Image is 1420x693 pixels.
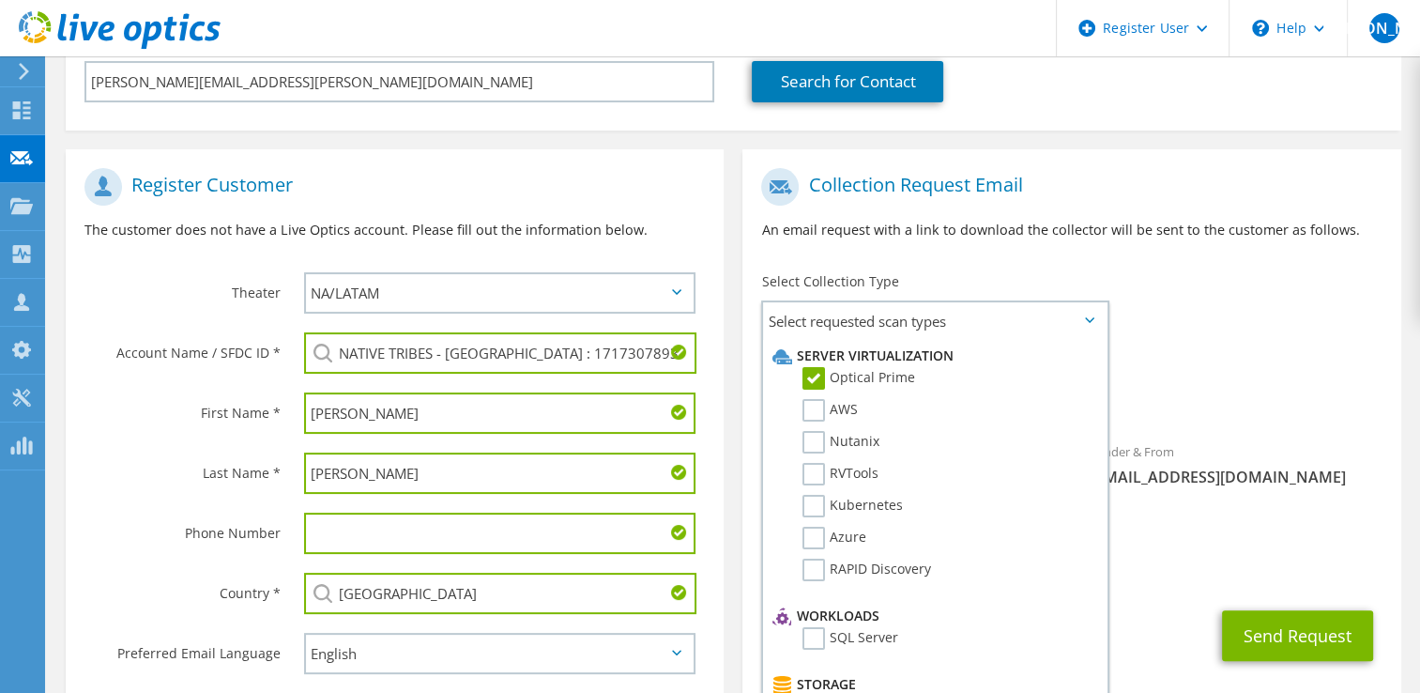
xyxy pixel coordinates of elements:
div: To [742,432,1072,517]
label: Account Name / SFDC ID * [84,332,281,362]
span: [EMAIL_ADDRESS][DOMAIN_NAME] [1091,467,1382,487]
label: Optical Prime [802,367,915,390]
label: Nutanix [802,431,879,454]
label: Preferred Email Language [84,633,281,663]
li: Server Virtualization [768,345,1096,367]
label: RAPID Discovery [802,559,931,581]
label: AWS [802,399,858,422]
p: The customer does not have a Live Optics account. Please fill out the information below. [84,220,705,240]
li: Workloads [768,605,1096,627]
svg: \n [1252,20,1269,37]
div: Requested Collections [742,347,1400,423]
a: Search for Contact [752,61,943,102]
label: Kubernetes [802,495,903,517]
label: Select Collection Type [761,272,898,291]
button: Send Request [1222,610,1373,661]
div: CC & Reply To [742,527,1400,592]
label: Theater [84,272,281,302]
span: [PERSON_NAME] [1369,13,1399,43]
div: Sender & From [1072,432,1401,497]
h1: Register Customer [84,168,695,206]
label: SQL Server [802,627,898,650]
p: An email request with a link to download the collector will be sent to the customer as follows. [761,220,1382,240]
label: RVTools [802,463,878,485]
h1: Collection Request Email [761,168,1372,206]
label: Azure [802,527,866,549]
label: Last Name * [84,453,281,483]
span: Select requested scan types [763,302,1106,340]
label: Phone Number [84,513,281,543]
label: Country * [84,573,281,603]
label: First Name * [84,393,281,423]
